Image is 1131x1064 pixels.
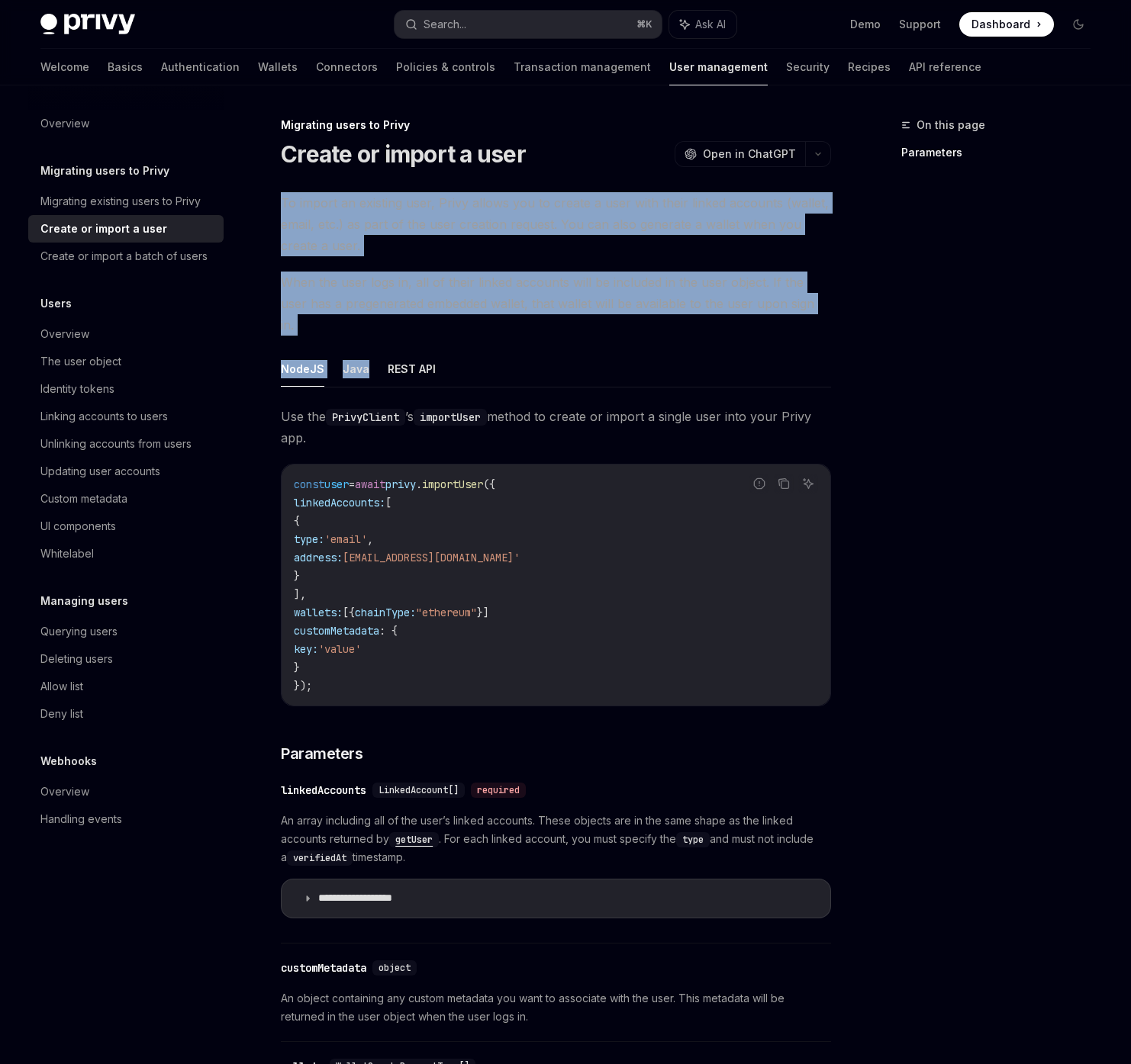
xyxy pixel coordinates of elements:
[40,14,135,35] img: dark logo
[281,272,831,336] span: When the user logs in, all of their linked accounts will be included in the user object. If the u...
[28,673,224,700] a: Allow list
[385,477,416,491] span: privy
[40,592,128,610] h5: Managing users
[294,661,300,674] span: }
[385,496,391,509] span: [
[850,17,881,32] a: Demo
[971,17,1030,32] span: Dashboard
[343,351,369,387] button: Java
[28,700,224,728] a: Deny list
[40,220,167,238] div: Create or import a user
[294,569,300,583] span: }
[258,49,298,85] a: Wallets
[28,458,224,485] a: Updating user accounts
[28,430,224,458] a: Unlinking accounts from users
[326,409,405,426] code: PrivyClient
[389,832,439,847] code: getUser
[959,12,1054,37] a: Dashboard
[281,989,831,1026] span: An object containing any custom metadata you want to associate with the user. This metadata will ...
[318,642,361,656] span: 'value'
[28,188,224,215] a: Migrating existing users to Privy
[281,960,366,976] div: customMetadata
[281,812,831,866] span: An array including all of the user’s linked accounts. These objects are in the same shape as the ...
[703,146,796,162] span: Open in ChatGPT
[477,606,489,619] span: }]
[294,496,385,509] span: linkedAccounts:
[343,606,355,619] span: [{
[396,49,495,85] a: Policies & controls
[281,192,831,256] span: To import an existing user, Privy allows you to create a user with their linked accounts (wallet,...
[28,348,224,375] a: The user object
[40,650,113,668] div: Deleting users
[281,743,362,764] span: Parameters
[40,810,122,828] div: Handling events
[281,783,366,798] div: linkedAccounts
[40,435,192,453] div: Unlinking accounts from users
[294,679,312,693] span: });
[774,474,794,493] button: Copy the contents from the code block
[28,645,224,673] a: Deleting users
[294,514,300,528] span: {
[798,474,818,493] button: Ask AI
[899,17,941,32] a: Support
[28,243,224,270] a: Create or import a batch of users
[28,320,224,348] a: Overview
[40,49,89,85] a: Welcome
[28,403,224,430] a: Linking accounts to users
[379,624,398,638] span: : {
[40,622,118,641] div: Querying users
[901,140,1103,165] a: Parameters
[388,351,436,387] button: REST API
[28,805,224,833] a: Handling events
[848,49,891,85] a: Recipes
[343,551,520,564] span: [EMAIL_ADDRESS][DOMAIN_NAME]'
[40,192,201,211] div: Migrating existing users to Privy
[786,49,830,85] a: Security
[422,477,483,491] span: importUser
[483,477,495,491] span: ({
[294,532,324,546] span: type:
[367,532,373,546] span: ,
[40,752,97,770] h5: Webhooks
[379,962,411,974] span: object
[28,513,224,540] a: UI components
[281,406,831,448] span: Use the ’s method to create or import a single user into your Privy app.
[416,477,422,491] span: .
[40,325,89,343] div: Overview
[294,551,343,564] span: address:
[316,49,378,85] a: Connectors
[40,294,72,313] h5: Users
[28,778,224,805] a: Overview
[40,783,89,801] div: Overview
[108,49,143,85] a: Basics
[28,618,224,645] a: Querying users
[40,677,83,696] div: Allow list
[695,17,726,32] span: Ask AI
[355,477,385,491] span: await
[40,490,127,508] div: Custom metadata
[636,18,652,31] span: ⌘ K
[281,140,526,168] h1: Create or import a user
[281,117,831,133] div: Migrating users to Privy
[40,247,208,265] div: Create or import a batch of users
[28,110,224,137] a: Overview
[28,540,224,567] a: Whitelabel
[281,351,324,387] button: NodeJS
[287,850,353,866] code: verifiedAt
[40,352,121,371] div: The user object
[40,114,89,133] div: Overview
[40,462,160,481] div: Updating user accounts
[416,606,477,619] span: "ethereum"
[294,587,306,601] span: ],
[294,624,379,638] span: customMetadata
[379,784,459,796] span: LinkedAccount[]
[676,832,710,847] code: type
[675,141,805,167] button: Open in ChatGPT
[669,11,736,38] button: Ask AI
[161,49,240,85] a: Authentication
[424,15,466,34] div: Search...
[28,215,224,243] a: Create or import a user
[395,11,662,38] button: Search...⌘K
[28,485,224,513] a: Custom metadata
[669,49,768,85] a: User management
